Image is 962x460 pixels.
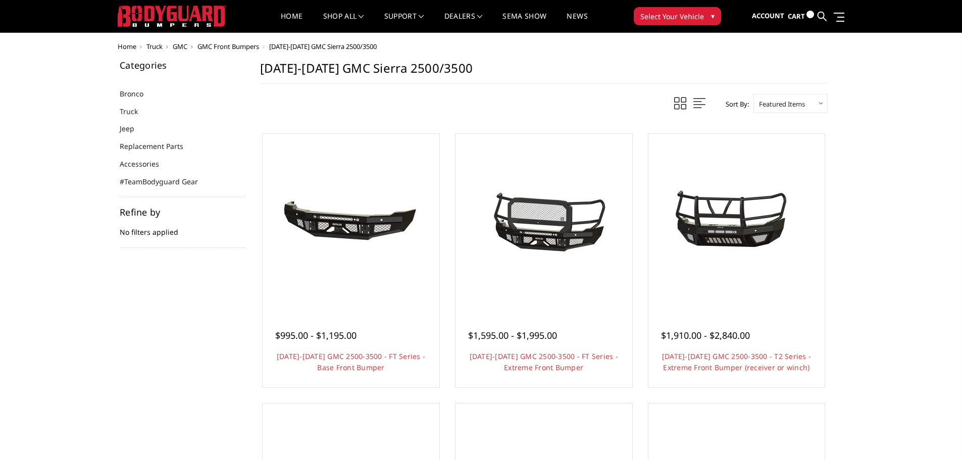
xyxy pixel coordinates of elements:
span: ▾ [711,11,715,21]
a: [DATE]-[DATE] GMC 2500-3500 - FT Series - Extreme Front Bumper [470,351,618,372]
a: GMC Front Bumpers [197,42,259,51]
a: News [567,13,587,32]
span: Select Your Vehicle [640,11,704,22]
a: Home [281,13,302,32]
span: [DATE]-[DATE] GMC Sierra 2500/3500 [269,42,377,51]
div: No filters applied [120,208,245,248]
button: Select Your Vehicle [634,7,721,25]
label: Sort By: [720,96,749,112]
a: shop all [323,13,364,32]
a: [DATE]-[DATE] GMC 2500-3500 - FT Series - Base Front Bumper [277,351,425,372]
a: Support [384,13,424,32]
a: GMC [173,42,187,51]
span: $1,595.00 - $1,995.00 [468,329,557,341]
span: $995.00 - $1,195.00 [275,329,357,341]
a: Truck [120,106,150,117]
img: BODYGUARD BUMPERS [118,6,226,27]
a: Home [118,42,136,51]
span: Account [752,11,784,20]
a: 2024-2025 GMC 2500-3500 - FT Series - Extreme Front Bumper 2024-2025 GMC 2500-3500 - FT Series - ... [458,136,630,308]
a: Replacement Parts [120,141,196,151]
span: Cart [788,12,805,21]
a: Account [752,3,784,30]
span: $1,910.00 - $2,840.00 [661,329,750,341]
h5: Refine by [120,208,245,217]
a: Accessories [120,159,172,169]
a: Dealers [444,13,483,32]
a: 2024-2025 GMC 2500-3500 - T2 Series - Extreme Front Bumper (receiver or winch) 2024-2025 GMC 2500... [651,136,823,308]
h5: Categories [120,61,245,70]
a: #TeamBodyguard Gear [120,176,211,187]
a: 2024-2025 GMC 2500-3500 - FT Series - Base Front Bumper 2024-2025 GMC 2500-3500 - FT Series - Bas... [265,136,437,308]
a: [DATE]-[DATE] GMC 2500-3500 - T2 Series - Extreme Front Bumper (receiver or winch) [662,351,811,372]
a: Cart [788,3,814,30]
a: Bronco [120,88,156,99]
a: SEMA Show [502,13,546,32]
h1: [DATE]-[DATE] GMC Sierra 2500/3500 [260,61,828,84]
a: Truck [146,42,163,51]
a: Jeep [120,123,147,134]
